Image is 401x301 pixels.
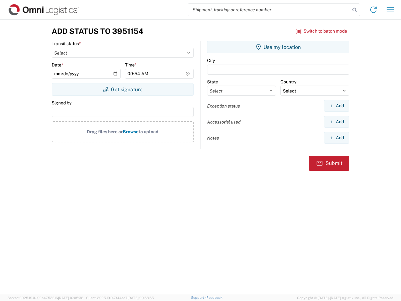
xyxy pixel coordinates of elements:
[207,103,240,109] label: Exception status
[207,135,219,141] label: Notes
[207,79,218,85] label: State
[52,41,81,46] label: Transit status
[191,296,207,299] a: Support
[8,296,83,300] span: Server: 2025.19.0-192a4753216
[324,100,349,112] button: Add
[188,4,350,16] input: Shipment, tracking or reference number
[52,83,194,96] button: Get signature
[58,296,83,300] span: [DATE] 10:05:38
[324,116,349,128] button: Add
[309,156,349,171] button: Submit
[52,62,63,68] label: Date
[324,132,349,144] button: Add
[86,296,154,300] span: Client: 2025.19.0-7f44ea7
[125,62,137,68] label: Time
[207,58,215,63] label: City
[280,79,296,85] label: Country
[123,129,138,134] span: Browse
[207,41,349,53] button: Use my location
[87,129,123,134] span: Drag files here or
[138,129,159,134] span: to upload
[207,119,241,125] label: Accessorial used
[52,100,71,106] label: Signed by
[52,27,143,36] h3: Add Status to 3951154
[296,26,347,36] button: Switch to batch mode
[297,295,393,301] span: Copyright © [DATE]-[DATE] Agistix Inc., All Rights Reserved
[128,296,154,300] span: [DATE] 09:58:55
[206,296,222,299] a: Feedback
